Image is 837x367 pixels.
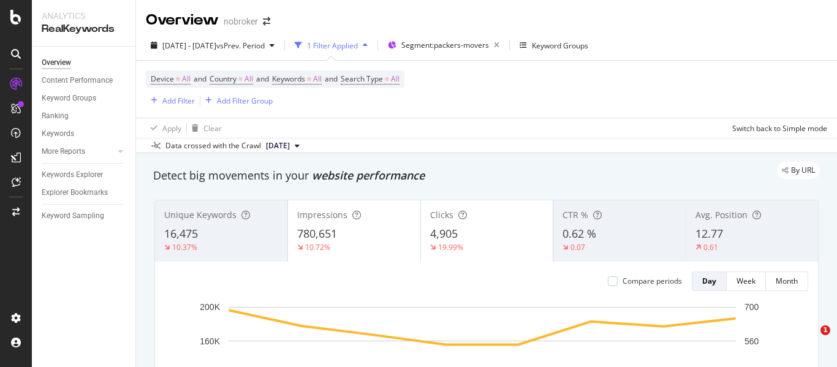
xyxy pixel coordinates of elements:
[307,40,358,51] div: 1 Filter Applied
[383,36,504,55] button: Segment:packers-movers
[297,209,347,221] span: Impressions
[42,210,104,222] div: Keyword Sampling
[562,226,596,241] span: 0.62 %
[42,145,115,158] a: More Reports
[263,17,270,26] div: arrow-right-arrow-left
[42,168,103,181] div: Keywords Explorer
[695,209,748,221] span: Avg. Position
[401,40,489,50] span: Segment: packers-movers
[238,74,243,84] span: =
[162,40,216,51] span: [DATE] - [DATE]
[42,56,71,69] div: Overview
[820,325,830,335] span: 1
[692,271,727,291] button: Day
[261,138,305,153] button: [DATE]
[42,127,74,140] div: Keywords
[266,140,290,151] span: 2025 Sep. 1st
[623,276,682,286] div: Compare periods
[164,209,237,221] span: Unique Keywords
[42,145,85,158] div: More Reports
[42,92,127,105] a: Keyword Groups
[162,96,195,106] div: Add Filter
[305,242,330,252] div: 10.72%
[272,74,305,84] span: Keywords
[42,110,127,123] a: Ranking
[200,93,273,108] button: Add Filter Group
[244,70,253,88] span: All
[146,118,181,138] button: Apply
[203,123,222,134] div: Clear
[210,74,237,84] span: Country
[216,40,265,51] span: vs Prev. Period
[391,70,400,88] span: All
[737,276,756,286] div: Week
[766,271,808,291] button: Month
[172,242,197,252] div: 10.37%
[42,56,127,69] a: Overview
[385,74,389,84] span: =
[42,168,127,181] a: Keywords Explorer
[42,186,108,199] div: Explorer Bookmarks
[42,22,126,36] div: RealKeywords
[200,336,220,346] text: 160K
[200,302,220,312] text: 200K
[290,36,373,55] button: 1 Filter Applied
[313,70,322,88] span: All
[695,226,723,241] span: 12.77
[146,93,195,108] button: Add Filter
[430,209,453,221] span: Clicks
[744,302,759,312] text: 700
[165,140,261,151] div: Data crossed with the Crawl
[182,70,191,88] span: All
[42,92,96,105] div: Keyword Groups
[570,242,585,252] div: 0.07
[42,74,127,87] a: Content Performance
[42,10,126,22] div: Analytics
[744,336,759,346] text: 560
[224,15,258,28] div: nobroker
[791,167,815,174] span: By URL
[42,210,127,222] a: Keyword Sampling
[42,74,113,87] div: Content Performance
[702,276,716,286] div: Day
[217,96,273,106] div: Add Filter Group
[176,74,180,84] span: =
[146,36,279,55] button: [DATE] - [DATE]vsPrev. Period
[341,74,383,84] span: Search Type
[732,123,827,134] div: Switch back to Simple mode
[562,209,588,221] span: CTR %
[795,325,825,355] iframe: Intercom live chat
[164,226,198,241] span: 16,475
[151,74,174,84] span: Device
[42,186,127,199] a: Explorer Bookmarks
[256,74,269,84] span: and
[777,162,820,179] div: legacy label
[42,110,69,123] div: Ranking
[532,40,588,51] div: Keyword Groups
[438,242,463,252] div: 19.99%
[194,74,206,84] span: and
[515,36,593,55] button: Keyword Groups
[307,74,311,84] span: =
[703,242,718,252] div: 0.61
[325,74,338,84] span: and
[297,226,337,241] span: 780,651
[776,276,798,286] div: Month
[187,118,222,138] button: Clear
[727,271,766,291] button: Week
[42,127,127,140] a: Keywords
[146,10,219,31] div: Overview
[727,118,827,138] button: Switch back to Simple mode
[430,226,458,241] span: 4,905
[162,123,181,134] div: Apply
